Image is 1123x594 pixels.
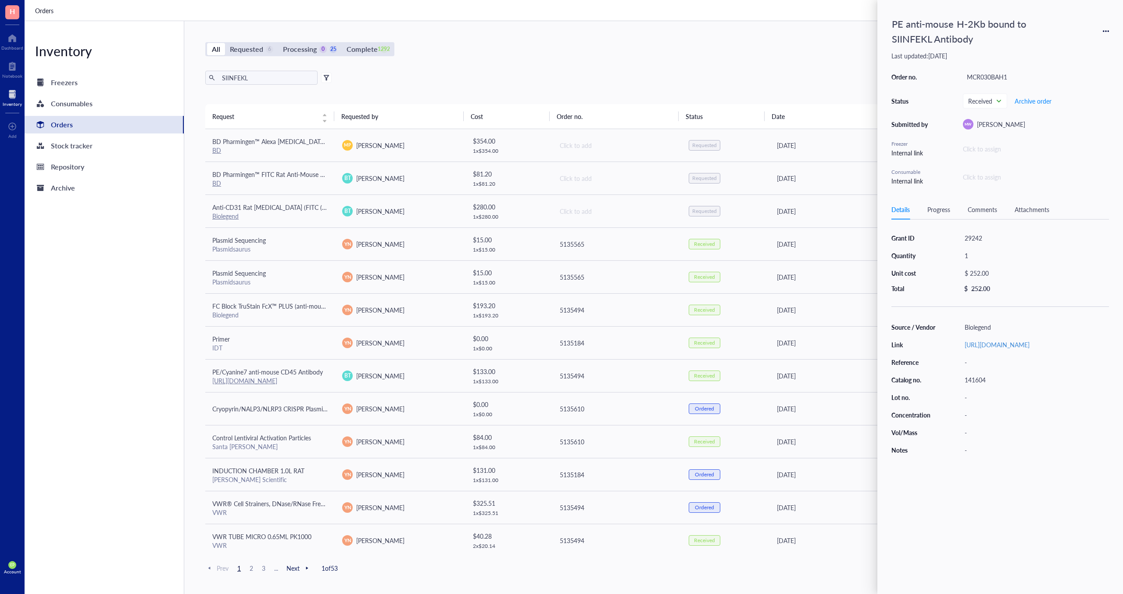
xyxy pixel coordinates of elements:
[552,129,682,162] td: Click to add
[961,232,1109,244] div: 29242
[212,404,340,413] span: Cryopyrin/NALP3/NLRP3 CRISPR Plasmids (m)
[473,444,544,451] div: 1 x $ 84.00
[1,45,23,50] div: Dashboard
[35,6,55,15] a: Orders
[212,245,328,253] div: Plasmidsaurus
[473,312,544,319] div: 1 x $ 193.20
[473,378,544,385] div: 1 x $ 133.00
[51,119,73,131] div: Orders
[356,273,404,281] span: [PERSON_NAME]
[25,137,184,155] a: Stock tracker
[212,302,383,310] span: FC Block TruStain FcX™ PLUS (anti-mouse CD16/32) Antibody
[234,564,244,572] span: 1
[2,59,22,79] a: Notebook
[560,404,675,414] div: 5135610
[891,140,931,148] div: Freezer
[891,97,931,105] div: Status
[1014,94,1052,108] button: Archive order
[473,279,544,286] div: 1 x $ 15.00
[356,371,404,380] span: [PERSON_NAME]
[380,46,388,53] div: 1292
[961,249,1109,262] div: 1
[552,326,682,359] td: 5135184
[927,205,950,214] div: Progress
[344,405,351,412] span: YN
[965,340,1030,349] a: [URL][DOMAIN_NAME]
[891,120,931,128] div: Submitted by
[552,227,682,260] td: 5135565
[344,142,350,148] span: MP
[347,43,377,55] div: Complete
[356,536,404,545] span: [PERSON_NAME]
[552,359,682,392] td: 5135494
[344,306,351,313] span: YN
[473,213,544,220] div: 1 x $ 280.00
[552,458,682,491] td: 5135184
[473,510,544,517] div: 1 x $ 325.51
[891,234,936,242] div: Grant ID
[25,179,184,197] a: Archive
[560,206,675,216] div: Click to add
[961,391,1109,403] div: -
[344,174,351,182] span: BT
[51,161,84,173] div: Repository
[356,404,404,413] span: [PERSON_NAME]
[961,356,1109,368] div: -
[344,536,351,544] span: YN
[344,339,351,346] span: YN
[344,372,351,380] span: BT
[560,338,675,348] div: 5135184
[10,6,15,17] span: H
[322,564,338,572] span: 1 of 53
[334,104,463,129] th: Requested by
[473,498,544,508] div: $ 325.51
[212,212,239,220] a: Biolegend
[964,284,968,292] div: $
[271,564,281,572] span: ...
[1015,97,1051,104] span: Archive order
[212,433,311,442] span: Control Lentiviral Activation Particles
[961,409,1109,421] div: -
[212,179,221,187] a: BD
[4,569,21,574] div: Account
[212,344,328,352] div: IDT
[560,272,675,282] div: 5135565
[212,443,328,450] div: Santa [PERSON_NAME]
[694,438,715,445] div: Received
[473,465,544,475] div: $ 131.00
[891,393,936,401] div: Lot no.
[25,158,184,176] a: Repository
[891,358,936,366] div: Reference
[777,503,934,512] div: [DATE]
[968,97,1000,105] span: Received
[891,446,936,454] div: Notes
[560,371,675,381] div: 5135494
[283,43,317,55] div: Processing
[961,374,1109,386] div: 141604
[694,274,715,281] div: Received
[473,367,544,376] div: $ 133.00
[473,148,544,155] div: 1 x $ 354.00
[971,284,990,292] div: 252.00
[212,499,405,508] span: VWR® Cell Strainers, DNase/RNase Free, Non-Pyrogenic, Sterile 40um
[891,323,936,331] div: Source / Vendor
[212,236,266,245] span: Plasmid Sequencing
[694,537,715,544] div: Received
[777,140,934,150] div: [DATE]
[356,174,404,183] span: [PERSON_NAME]
[961,444,1109,456] div: -
[695,405,714,412] div: Ordered
[777,437,934,446] div: [DATE]
[765,104,937,129] th: Date
[473,169,544,179] div: $ 81.20
[560,140,675,150] div: Click to add
[212,508,328,516] div: VWR
[891,341,936,349] div: Link
[473,202,544,212] div: $ 280.00
[692,142,717,149] div: Requested
[464,104,550,129] th: Cost
[356,503,404,512] span: [PERSON_NAME]
[560,536,675,545] div: 5135494
[3,87,22,107] a: Inventory
[552,392,682,425] td: 5135610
